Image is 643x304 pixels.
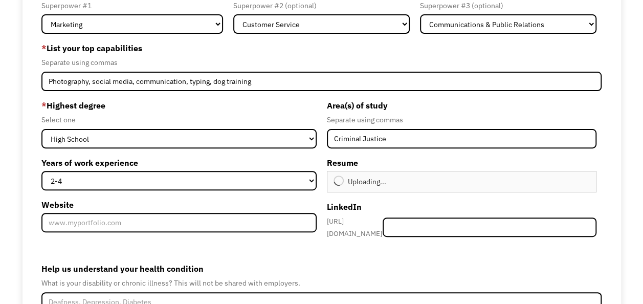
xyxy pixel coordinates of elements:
div: [URL][DOMAIN_NAME] [327,215,383,240]
label: Resume [327,155,596,171]
label: Area(s) of study [327,97,596,114]
div: Separate using commas [327,114,596,126]
label: List your top capabilities [41,40,602,56]
input: www.myportfolio.com [41,213,316,232]
input: Videography, photography, accounting [41,72,602,91]
label: Years of work experience [41,155,316,171]
input: Anthropology, Education [327,129,596,148]
label: Highest degree [41,97,316,114]
div: Separate using commas [41,56,602,69]
div: Uploading... [348,176,386,188]
label: Help us understand your health condition [41,260,602,277]
label: LinkedIn [327,199,596,215]
label: Website [41,197,316,213]
div: Select one [41,114,316,126]
div: What is your disability or chronic illness? This will not be shared with employers. [41,277,602,289]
